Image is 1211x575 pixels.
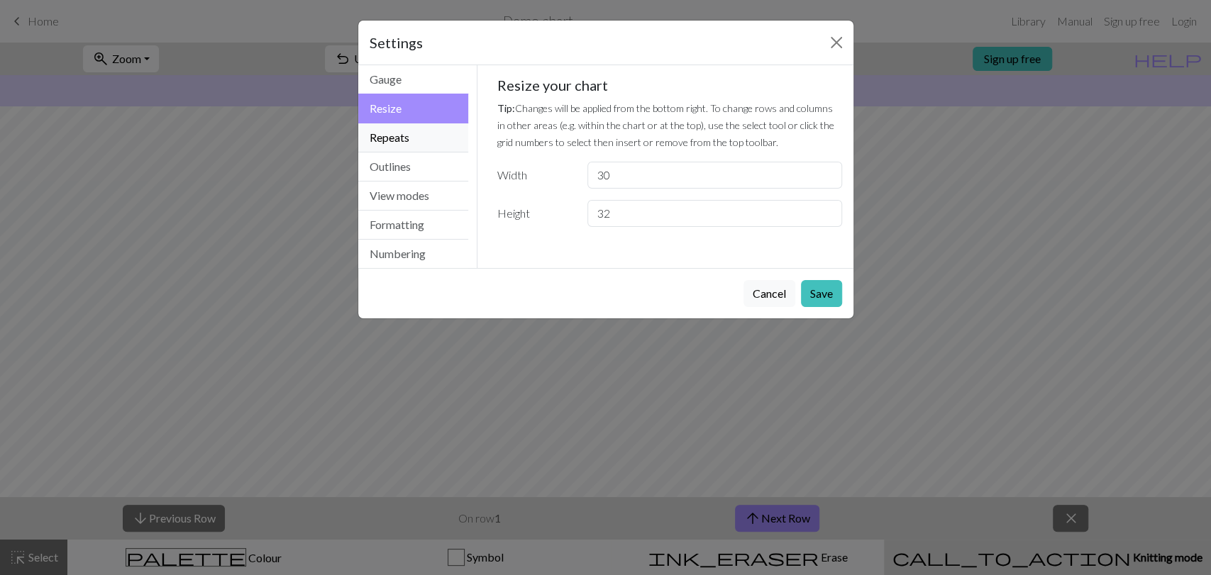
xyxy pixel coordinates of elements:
button: Numbering [358,240,469,268]
button: Repeats [358,123,469,152]
button: Formatting [358,211,469,240]
label: Height [489,200,579,227]
button: Close [825,31,848,54]
button: Outlines [358,152,469,182]
button: Save [801,280,842,307]
small: Changes will be applied from the bottom right. To change rows and columns in other areas (e.g. wi... [497,102,834,148]
h5: Resize your chart [497,77,842,94]
button: Resize [358,94,469,123]
button: View modes [358,182,469,211]
label: Width [489,162,579,189]
button: Cancel [743,280,795,307]
button: Gauge [358,65,469,94]
h5: Settings [370,32,423,53]
strong: Tip: [497,102,515,114]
